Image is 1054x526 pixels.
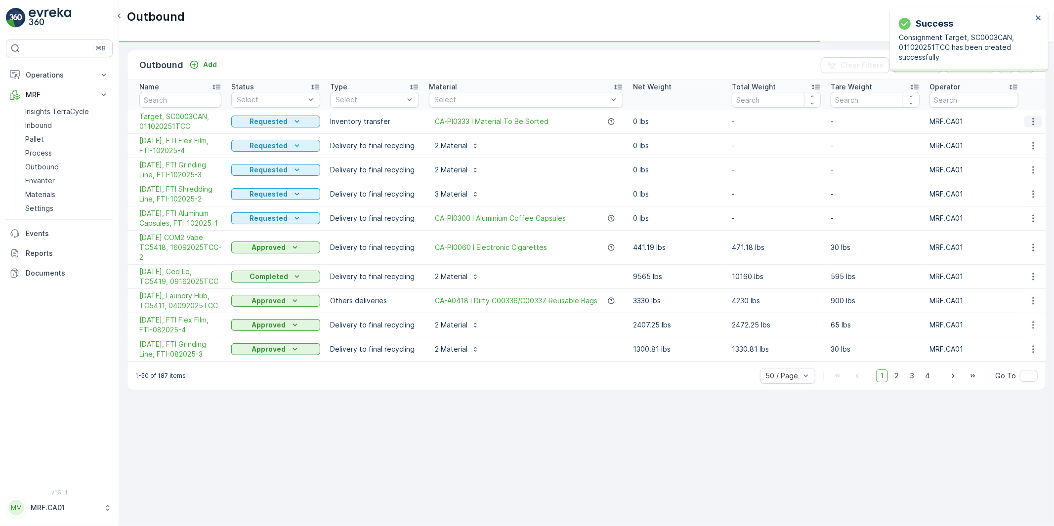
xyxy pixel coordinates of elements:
[21,119,113,132] a: Inbound
[831,92,920,108] input: Search
[139,184,221,204] a: 10/01/25, FTI Shredding Line, FTI-102025-2
[330,296,419,306] p: Others deliveries
[139,315,221,335] span: [DATE], FTI Flex Film, FTI-082025-4
[732,243,821,252] p: 471.18 lbs
[929,189,1018,199] p: MRF.CA01
[139,208,221,228] span: [DATE], FTI Aluminum Capsules, FTI-102025-1
[139,267,221,286] span: [DATE], Ced Lo, TC5419, 09162025TCC
[250,213,288,223] p: Requested
[21,132,113,146] a: Pallet
[185,59,221,71] button: Add
[633,320,722,330] p: 2407.25 lbs
[6,8,26,28] img: logo
[633,344,722,354] p: 1300.81 lbs
[6,85,113,105] button: MRF
[435,213,566,223] a: CA-PI0300 I Aluminium Coffee Capsules
[929,296,1018,306] p: MRF.CA01
[25,203,53,213] p: Settings
[21,160,113,174] a: Outbound
[6,489,113,495] span: v 1.51.1
[435,296,597,306] a: CA-A0418 I Dirty C00336/C00337 Reusable Bags
[995,371,1016,381] span: Go To
[732,82,776,92] p: Total Weight
[25,134,44,144] p: Pallet
[890,369,903,382] span: 2
[26,229,109,239] p: Events
[633,243,722,252] p: 441.19 lbs
[831,213,920,223] p: -
[633,189,722,199] p: 0 lbs
[250,165,288,175] p: Requested
[25,176,55,186] p: Envanter
[905,369,919,382] span: 3
[139,112,221,131] a: Target, SC0003CAN, 011020251TCC
[831,141,920,151] p: -
[929,92,1018,108] input: Search
[330,189,419,199] p: Delivery to final recycling
[139,160,221,180] a: 10/01/25, FTI Grinding Line, FTI-102025-3
[732,213,821,223] p: -
[831,82,872,92] p: Tare Weight
[139,92,221,108] input: Search
[831,320,920,330] p: 65 lbs
[231,116,320,127] button: Requested
[250,189,288,199] p: Requested
[203,60,217,70] p: Add
[633,165,722,175] p: 0 lbs
[732,141,821,151] p: -
[831,243,920,252] p: 30 lbs
[250,117,288,126] p: Requested
[929,117,1018,126] p: MRF.CA01
[929,82,960,92] p: Operator
[231,295,320,307] button: Approved
[841,60,884,70] p: Clear Filters
[435,117,548,126] a: CA-PI0333 I Material To Be Sorted
[231,271,320,283] button: Completed
[26,248,109,258] p: Reports
[29,8,71,28] img: logo_light-DOdMpM7g.png
[732,92,821,108] input: Search
[429,269,485,284] button: 2 Material
[231,343,320,355] button: Approved
[429,82,457,92] p: Material
[633,141,722,151] p: 0 lbs
[921,369,934,382] span: 4
[435,243,547,252] a: CA-PI0060 I Electronic Cigarettes
[139,82,159,92] p: Name
[25,190,55,200] p: Materials
[25,162,59,172] p: Outbound
[330,165,419,175] p: Delivery to final recycling
[139,315,221,335] a: 09/01/25, FTI Flex Film, FTI-082025-4
[732,320,821,330] p: 2472.25 lbs
[330,272,419,282] p: Delivery to final recycling
[929,165,1018,175] p: MRF.CA01
[139,233,221,262] a: 09/16/2025 COM2 Vape TC5418, 16092025TCC-2
[330,213,419,223] p: Delivery to final recycling
[21,174,113,188] a: Envanter
[26,70,93,80] p: Operations
[250,141,288,151] p: Requested
[252,320,286,330] p: Approved
[21,202,113,215] a: Settings
[252,296,286,306] p: Approved
[732,117,821,126] p: -
[6,224,113,243] a: Events
[25,121,52,130] p: Inbound
[929,141,1018,151] p: MRF.CA01
[929,344,1018,354] p: MRF.CA01
[21,188,113,202] a: Materials
[434,95,608,105] p: Select
[429,186,485,202] button: 3 Material
[231,212,320,224] button: Requested
[435,272,467,282] p: 2 Material
[139,136,221,156] a: 10/01/25, FTI Flex Film, FTI-102025-4
[26,268,109,278] p: Documents
[8,500,24,516] div: MM
[831,296,920,306] p: 900 lbs
[732,296,821,306] p: 4230 lbs
[899,33,1032,62] p: Consignment Target, SC0003CAN, 011020251TCC has been created successfully
[429,138,485,154] button: 2 Material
